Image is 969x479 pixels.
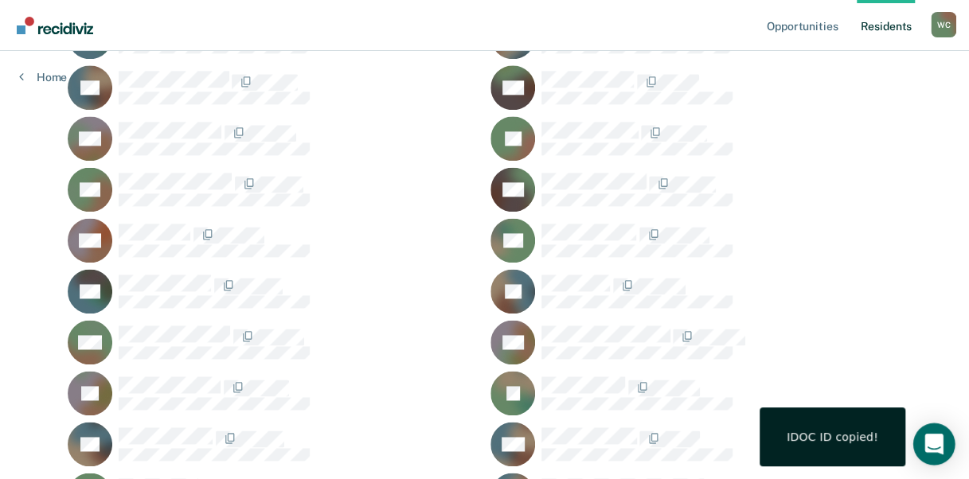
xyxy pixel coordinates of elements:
a: Home [19,70,67,84]
div: W C [931,12,956,37]
div: IDOC ID copied! [787,430,878,444]
div: Open Intercom Messenger [913,423,955,465]
button: Profile dropdown button [931,12,956,37]
img: Recidiviz [17,17,93,34]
